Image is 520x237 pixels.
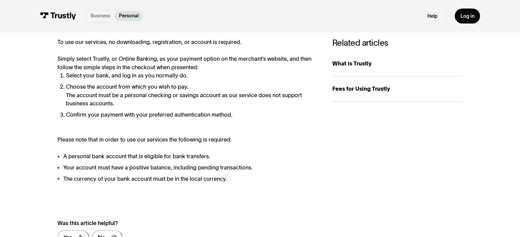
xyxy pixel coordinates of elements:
a: Personal [115,11,143,21]
p: Business [91,12,110,19]
a: Fees for Using Trustly [332,76,463,102]
li: Select your bank, and log in as you normally do. [66,71,318,80]
img: Trustly Logo [40,12,76,20]
p: Personal [119,12,138,19]
a: Business [86,11,115,21]
li: The currency of your bank account must be in the local currency. [57,175,318,183]
div: Was this article helpful? [57,219,303,227]
li: A personal bank account that is eligible for bank transfers. [57,152,318,161]
a: Help [427,13,438,19]
li: Confirm your payment with your preferred authentication method. [66,110,318,119]
li: Your account must have a positive balance, including pending transactions. [57,163,318,172]
a: Log in [455,9,480,23]
div: Fees for Using Trustly [332,85,463,93]
h3: Related articles [332,38,463,48]
div: To use our services, no downloading, registration, or account is required. Simply select Trustly,... [57,38,318,183]
div: Log in [460,13,474,19]
li: Choose the account from which you wish to pay. The account must be a personal checking or savings... [66,83,318,108]
div: What is Trustly [332,59,463,68]
a: What is Trustly [332,51,463,76]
